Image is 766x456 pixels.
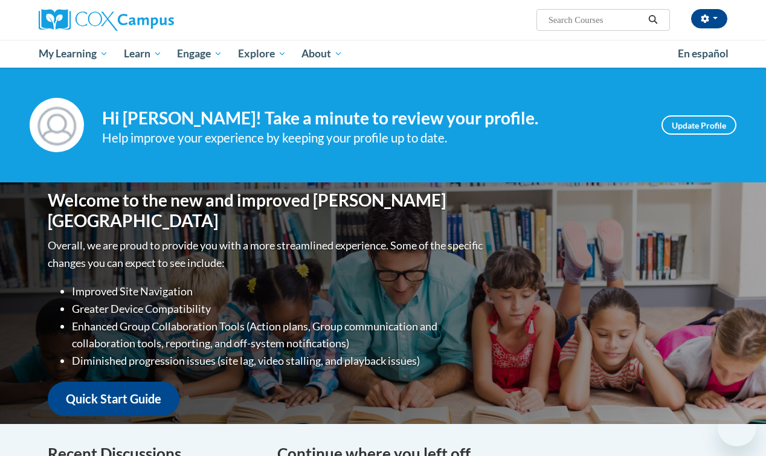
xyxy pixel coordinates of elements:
input: Search Courses [547,13,644,27]
span: Explore [238,47,286,61]
img: Profile Image [30,98,84,152]
span: Learn [124,47,162,61]
a: Quick Start Guide [48,382,179,416]
iframe: Button to launch messaging window [718,408,756,446]
h1: Welcome to the new and improved [PERSON_NAME][GEOGRAPHIC_DATA] [48,190,486,231]
span: Engage [177,47,222,61]
span: En español [678,47,729,60]
a: Cox Campus [39,9,256,31]
a: Learn [116,40,170,68]
p: Overall, we are proud to provide you with a more streamlined experience. Some of the specific cha... [48,237,486,272]
button: Account Settings [691,9,727,28]
span: My Learning [39,47,108,61]
li: Diminished progression issues (site lag, video stalling, and playback issues) [72,352,486,370]
div: Main menu [30,40,736,68]
h4: Hi [PERSON_NAME]! Take a minute to review your profile. [102,108,643,129]
img: Cox Campus [39,9,174,31]
li: Greater Device Compatibility [72,300,486,318]
li: Improved Site Navigation [72,283,486,300]
li: Enhanced Group Collaboration Tools (Action plans, Group communication and collaboration tools, re... [72,318,486,353]
a: Update Profile [661,115,736,135]
a: About [294,40,351,68]
a: Explore [230,40,294,68]
a: My Learning [31,40,116,68]
a: En español [670,41,736,66]
div: Help improve your experience by keeping your profile up to date. [102,128,643,148]
button: Search [644,13,662,27]
a: Engage [169,40,230,68]
span: About [301,47,343,61]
